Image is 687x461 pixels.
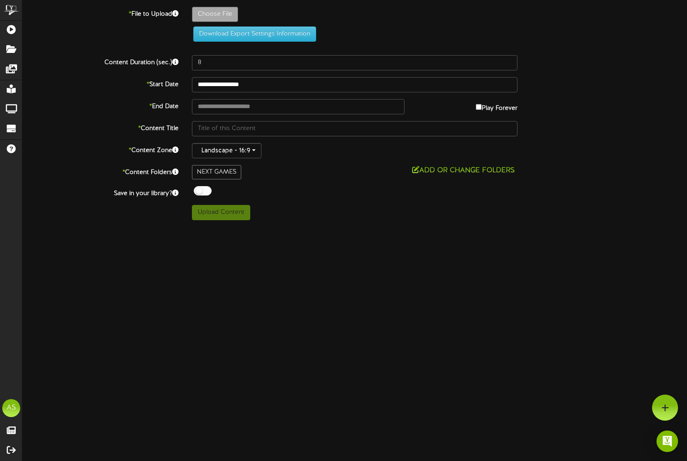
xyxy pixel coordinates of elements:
[16,186,185,198] label: Save in your library?
[189,30,316,37] a: Download Export Settings Information
[16,55,185,67] label: Content Duration (sec.)
[192,205,250,220] button: Upload Content
[409,165,517,176] button: Add or Change Folders
[16,77,185,89] label: Start Date
[476,104,482,110] input: Play Forever
[192,165,241,179] div: NEXT GAMES
[16,7,185,19] label: File to Upload
[2,399,20,417] div: AS
[16,99,185,111] label: End Date
[657,431,678,452] div: Open Intercom Messenger
[476,99,517,113] label: Play Forever
[16,121,185,133] label: Content Title
[192,143,261,158] button: Landscape - 16:9
[16,165,185,177] label: Content Folders
[192,121,517,136] input: Title of this Content
[193,26,316,42] button: Download Export Settings Information
[16,143,185,155] label: Content Zone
